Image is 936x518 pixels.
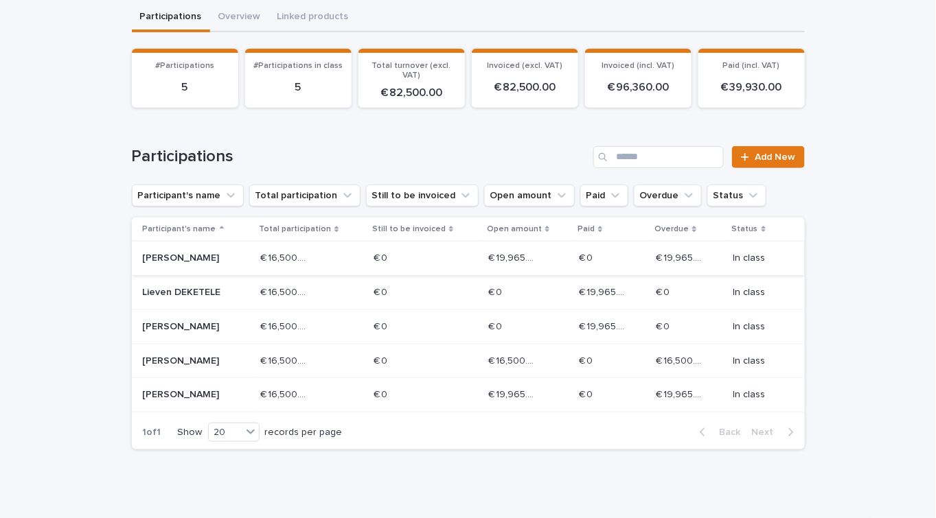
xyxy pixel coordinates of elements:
span: Add New [755,152,796,162]
tr: Lieven DEKETELE€ 16,500.00€ 16,500.00 € 0€ 0 € 0€ 0 € 19,965.00€ 19,965.00 € 0€ 0 In class [132,275,805,309]
p: € 0 [374,250,390,264]
p: € 0 [579,250,595,264]
p: € 19,965.00 [579,284,630,298]
p: € 0 [374,284,390,298]
span: Invoiced (incl. VAT) [602,62,674,70]
span: Paid (incl. VAT) [723,62,780,70]
p: € 16,500.00 [260,250,312,264]
tr: [PERSON_NAME]€ 16,500.00€ 16,500.00 € 0€ 0 € 19,965.00€ 19,965.00 € 0€ 0 € 19,965.00€ 19,965.00 I... [132,378,805,412]
button: Overview [210,3,269,32]
tr: [PERSON_NAME]€ 16,500.00€ 16,500.00 € 0€ 0 € 16,500.00€ 16,500.00 € 0€ 0 € 16,500.00€ 16,500.00 I... [132,344,805,378]
a: Add New [732,146,804,168]
p: In class [733,389,783,401]
p: € 0 [488,318,505,333]
p: In class [733,287,783,298]
p: In class [733,321,783,333]
p: € 0 [656,284,672,298]
p: € 19,965.00 [656,250,707,264]
p: € 39,930.00 [707,81,797,94]
p: Paid [578,222,595,237]
span: #Participations in class [253,62,343,70]
button: Total participation [249,185,361,207]
p: € 0 [656,318,672,333]
p: € 82,500.00 [367,86,457,99]
p: Show [178,427,203,438]
p: Participant's name [143,222,216,237]
span: #Participations [155,62,214,70]
input: Search [593,146,724,168]
p: € 0 [579,386,595,401]
p: € 0 [488,284,505,298]
p: In class [733,252,783,264]
span: Next [752,427,782,437]
p: € 0 [374,386,390,401]
p: [PERSON_NAME] [143,389,241,401]
button: Open amount [484,185,575,207]
p: € 16,500.00 [656,353,707,367]
p: € 0 [374,353,390,367]
p: 5 [253,81,343,94]
p: Open amount [487,222,542,237]
p: € 0 [579,353,595,367]
p: 5 [140,81,230,94]
p: Overdue [654,222,689,237]
p: [PERSON_NAME] [143,321,241,333]
p: Status [732,222,758,237]
p: € 96,360.00 [593,81,683,94]
p: € 16,500.00 [260,318,312,333]
p: € 82,500.00 [480,81,570,94]
p: € 19,965.00 [488,386,540,401]
p: € 16,500.00 [488,353,540,367]
p: € 16,500.00 [260,353,312,367]
button: Next [746,426,805,438]
p: records per page [265,427,343,438]
p: € 19,965.00 [579,318,630,333]
p: € 16,500.00 [260,386,312,401]
p: Lieven DEKETELE [143,287,241,298]
div: 20 [209,425,242,440]
p: Still to be invoiced [372,222,446,237]
button: Still to be invoiced [366,185,479,207]
button: Participant's name [132,185,244,207]
p: In class [733,355,783,367]
span: Total turnover (excl. VAT) [372,62,451,80]
p: [PERSON_NAME] [143,252,241,264]
p: € 0 [374,318,390,333]
p: € 19,965.00 [656,386,707,401]
p: Total participation [259,222,331,237]
p: 1 of 1 [132,416,172,449]
tr: [PERSON_NAME]€ 16,500.00€ 16,500.00 € 0€ 0 € 19,965.00€ 19,965.00 € 0€ 0 € 19,965.00€ 19,965.00 I... [132,242,805,276]
p: [PERSON_NAME] [143,355,241,367]
span: Back [711,427,741,437]
button: Overdue [634,185,702,207]
h1: Participations [132,147,589,167]
tr: [PERSON_NAME]€ 16,500.00€ 16,500.00 € 0€ 0 € 0€ 0 € 19,965.00€ 19,965.00 € 0€ 0 In class [132,309,805,344]
button: Participations [132,3,210,32]
button: Paid [580,185,628,207]
button: Status [707,185,766,207]
p: € 16,500.00 [260,284,312,298]
button: Back [689,426,746,438]
span: Invoiced (excl. VAT) [487,62,562,70]
p: € 19,965.00 [488,250,540,264]
button: Linked products [269,3,357,32]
